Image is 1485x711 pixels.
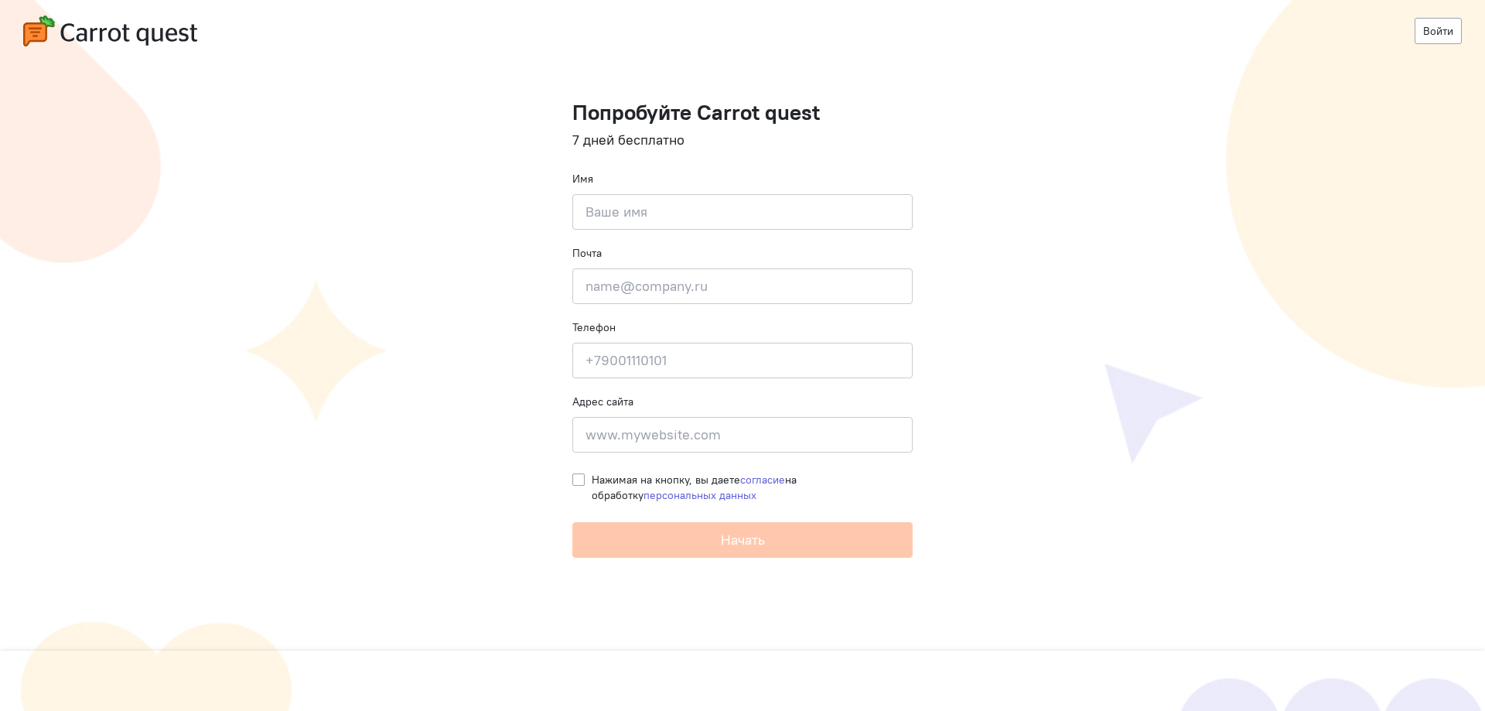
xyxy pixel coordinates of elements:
[572,101,913,125] h1: Попробуйте Carrot quest
[572,171,593,186] label: Имя
[572,320,616,335] label: Телефон
[572,343,913,378] input: +79001110101
[572,394,633,409] label: Адрес сайта
[572,522,913,558] button: Начать
[1415,18,1462,44] a: Войти
[721,531,765,549] span: Начать
[740,473,785,487] a: согласие
[572,268,913,304] input: name@company.ru
[572,194,913,230] input: Ваше имя
[592,473,797,502] span: Нажимая на кнопку, вы даете на обработку
[572,245,602,261] label: Почта
[572,132,913,148] h4: 7 дней бесплатно
[572,417,913,453] input: www.mywebsite.com
[23,15,197,46] img: carrot-quest-logo.svg
[643,488,756,502] a: персональных данных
